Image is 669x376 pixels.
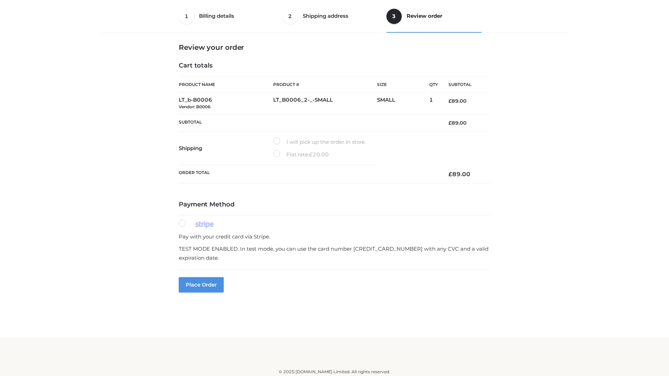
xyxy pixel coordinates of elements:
div: © 2025 [DOMAIN_NAME] Limited. All rights reserved. [103,368,566,375]
label: Flat rate: [273,150,329,159]
th: Order Total [179,165,438,183]
span: £ [448,98,452,104]
bdi: 89.00 [448,171,470,178]
small: Vendor: B0006 [179,104,210,109]
h4: Cart totals [179,62,490,70]
label: I will pick up the order in store. [273,138,366,147]
span: £ [309,151,313,158]
p: TEST MODE ENABLED. In test mode, you can use the card number [CREDIT_CARD_NUMBER] with any CVC an... [179,244,490,262]
td: LT_B0006_2-_-SMALL [273,93,377,115]
th: Qty [429,77,438,93]
td: SMALL [377,93,429,115]
th: Product Name [179,77,273,93]
th: Subtotal [438,77,490,93]
th: Subtotal [179,114,438,131]
button: Place order [179,277,224,292]
th: Product # [273,77,377,93]
td: 1 [429,93,438,115]
h3: Review your order [179,43,490,52]
h4: Payment Method [179,201,490,209]
bdi: 20.00 [309,151,329,158]
p: Pay with your credit card via Stripe. [179,232,490,241]
th: Shipping [179,132,273,165]
span: £ [448,171,452,178]
td: LT_b-B0006 [179,93,273,115]
th: Size [377,77,426,93]
span: £ [448,120,452,126]
bdi: 89.00 [448,120,467,126]
bdi: 89.00 [448,98,467,104]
